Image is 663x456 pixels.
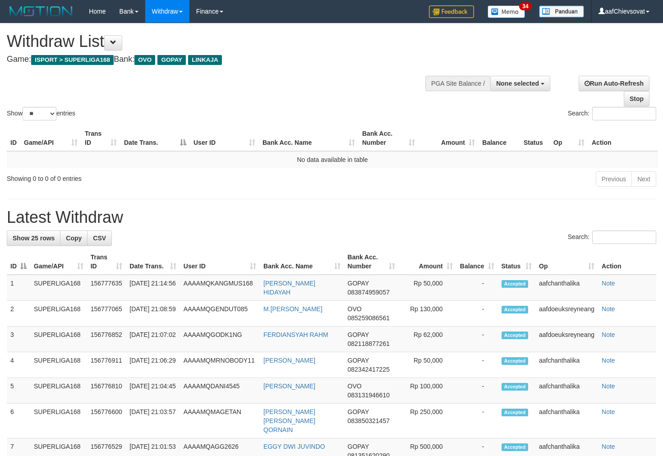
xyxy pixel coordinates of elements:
[126,249,180,275] th: Date Trans.: activate to sort column ascending
[20,125,81,151] th: Game/API: activate to sort column ascending
[535,352,598,378] td: aafchanthalika
[30,301,87,327] td: SUPERLIGA168
[579,76,649,91] a: Run Auto-Refresh
[348,340,390,347] span: Copy 082118877261 to clipboard
[126,275,180,301] td: [DATE] 21:14:56
[348,408,369,415] span: GOPAY
[502,443,529,451] span: Accepted
[535,301,598,327] td: aafdoeuksreyneang
[399,249,456,275] th: Amount: activate to sort column ascending
[456,352,498,378] td: -
[592,230,656,244] input: Search:
[7,352,30,378] td: 4
[30,352,87,378] td: SUPERLIGA168
[602,331,615,338] a: Note
[87,404,126,438] td: 156776600
[81,125,120,151] th: Trans ID: activate to sort column ascending
[7,107,75,120] label: Show entries
[624,91,649,106] a: Stop
[535,275,598,301] td: aafchanthalika
[602,408,615,415] a: Note
[399,404,456,438] td: Rp 250,000
[30,327,87,352] td: SUPERLIGA168
[7,32,433,51] h1: Withdraw List
[180,249,260,275] th: User ID: activate to sort column ascending
[30,275,87,301] td: SUPERLIGA168
[263,305,322,313] a: M.[PERSON_NAME]
[87,327,126,352] td: 156776852
[7,230,60,246] a: Show 25 rows
[7,55,433,64] h4: Game: Bank:
[60,230,87,246] a: Copy
[87,301,126,327] td: 156777065
[588,125,658,151] th: Action
[13,235,55,242] span: Show 25 rows
[180,404,260,438] td: AAAAMQMAGETAN
[23,107,56,120] select: Showentries
[568,230,656,244] label: Search:
[134,55,155,65] span: OVO
[180,327,260,352] td: AAAAMQGODK1NG
[93,235,106,242] span: CSV
[30,249,87,275] th: Game/API: activate to sort column ascending
[399,275,456,301] td: Rp 50,000
[631,171,656,187] a: Next
[359,125,419,151] th: Bank Acc. Number: activate to sort column ascending
[31,55,114,65] span: ISPORT > SUPERLIGA168
[535,249,598,275] th: Op: activate to sort column ascending
[7,378,30,404] td: 5
[348,382,362,390] span: OVO
[180,378,260,404] td: AAAAMQDANI4545
[429,5,474,18] img: Feedback.jpg
[490,76,550,91] button: None selected
[344,249,399,275] th: Bank Acc. Number: activate to sort column ascending
[126,404,180,438] td: [DATE] 21:03:57
[399,301,456,327] td: Rp 130,000
[456,249,498,275] th: Balance: activate to sort column ascending
[348,305,362,313] span: OVO
[348,366,390,373] span: Copy 082342417225 to clipboard
[602,280,615,287] a: Note
[425,76,490,91] div: PGA Site Balance /
[180,352,260,378] td: AAAAMQMRNOBODY11
[496,80,539,87] span: None selected
[596,171,632,187] a: Previous
[488,5,525,18] img: Button%20Memo.svg
[602,305,615,313] a: Note
[419,125,479,151] th: Amount: activate to sort column ascending
[592,107,656,120] input: Search:
[126,301,180,327] td: [DATE] 21:08:59
[502,306,529,313] span: Accepted
[263,443,325,450] a: EGGY DWI JUVINDO
[456,327,498,352] td: -
[498,249,536,275] th: Status: activate to sort column ascending
[259,125,359,151] th: Bank Acc. Name: activate to sort column ascending
[550,125,588,151] th: Op: activate to sort column ascending
[7,151,658,168] td: No data available in table
[348,443,369,450] span: GOPAY
[260,249,344,275] th: Bank Acc. Name: activate to sort column ascending
[348,314,390,322] span: Copy 085259086561 to clipboard
[120,125,190,151] th: Date Trans.: activate to sort column descending
[87,275,126,301] td: 156777635
[7,5,75,18] img: MOTION_logo.png
[502,409,529,416] span: Accepted
[602,443,615,450] a: Note
[66,235,82,242] span: Copy
[263,331,328,338] a: FERDIANSYAH RAHM
[502,280,529,288] span: Accepted
[348,417,390,424] span: Copy 083850321457 to clipboard
[7,249,30,275] th: ID: activate to sort column descending
[502,383,529,391] span: Accepted
[502,357,529,365] span: Accepted
[479,125,520,151] th: Balance
[535,378,598,404] td: aafchanthalika
[180,301,260,327] td: AAAAMQGENDUT085
[7,125,20,151] th: ID
[157,55,186,65] span: GOPAY
[520,125,550,151] th: Status
[87,249,126,275] th: Trans ID: activate to sort column ascending
[602,382,615,390] a: Note
[126,327,180,352] td: [DATE] 21:07:02
[399,352,456,378] td: Rp 50,000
